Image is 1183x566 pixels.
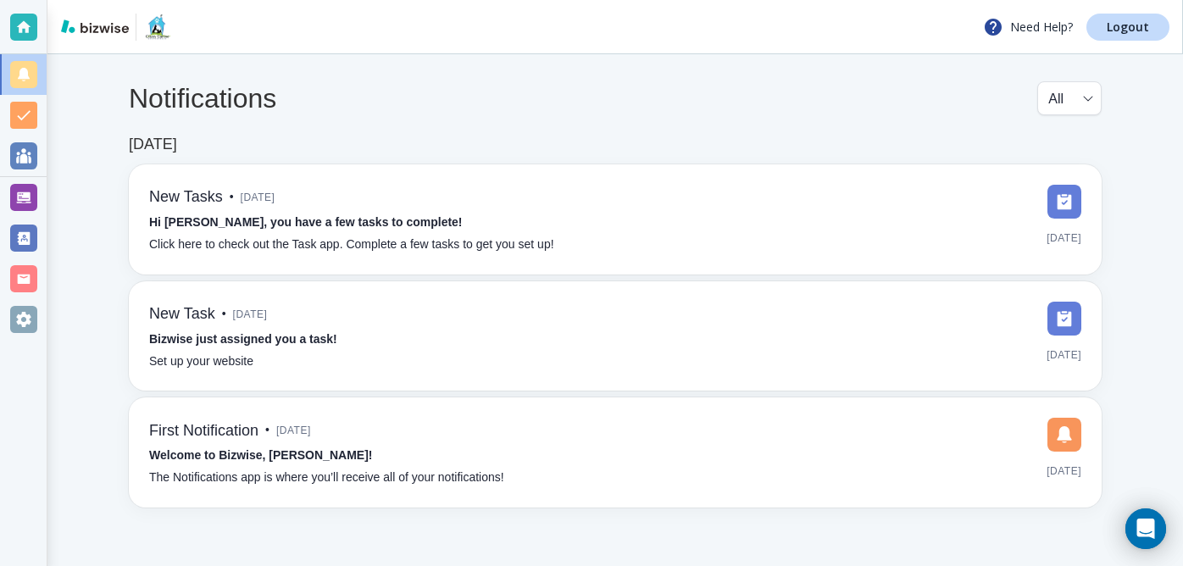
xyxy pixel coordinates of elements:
[149,332,337,346] strong: Bizwise just assigned you a task!
[1047,458,1081,484] span: [DATE]
[149,215,463,229] strong: Hi [PERSON_NAME], you have a few tasks to complete!
[129,136,177,154] h6: [DATE]
[1048,82,1091,114] div: All
[983,17,1073,37] p: Need Help?
[230,188,234,207] p: •
[1107,21,1149,33] p: Logout
[149,352,253,371] p: Set up your website
[265,421,269,440] p: •
[61,19,129,33] img: bizwise
[233,302,268,327] span: [DATE]
[149,422,258,441] h6: First Notification
[149,188,223,207] h6: New Tasks
[143,14,172,41] img: Classy Canine Country Club
[1047,225,1081,251] span: [DATE]
[149,448,372,462] strong: Welcome to Bizwise, [PERSON_NAME]!
[1047,418,1081,452] img: DashboardSidebarNotification.svg
[149,236,554,254] p: Click here to check out the Task app. Complete a few tasks to get you set up!
[129,397,1102,508] a: First Notification•[DATE]Welcome to Bizwise, [PERSON_NAME]!The Notifications app is where you’ll ...
[129,281,1102,391] a: New Task•[DATE]Bizwise just assigned you a task!Set up your website[DATE]
[1047,302,1081,336] img: DashboardSidebarTasks.svg
[149,469,504,487] p: The Notifications app is where you’ll receive all of your notifications!
[276,418,311,443] span: [DATE]
[1125,508,1166,549] div: Open Intercom Messenger
[222,305,226,324] p: •
[241,185,275,210] span: [DATE]
[1047,185,1081,219] img: DashboardSidebarTasks.svg
[129,164,1102,275] a: New Tasks•[DATE]Hi [PERSON_NAME], you have a few tasks to complete!Click here to check out the Ta...
[1047,342,1081,368] span: [DATE]
[149,305,215,324] h6: New Task
[1086,14,1169,41] a: Logout
[129,82,276,114] h4: Notifications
